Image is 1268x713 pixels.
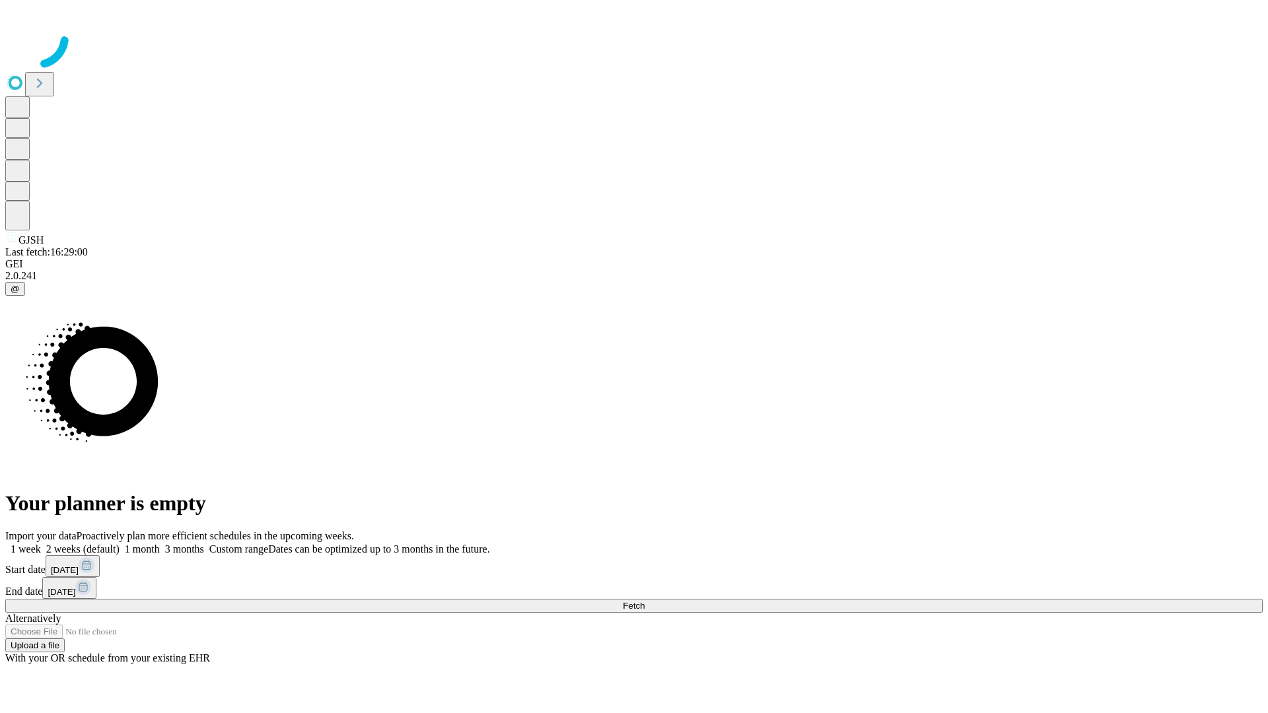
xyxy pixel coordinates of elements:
[5,652,210,663] span: With your OR schedule from your existing EHR
[5,246,88,257] span: Last fetch: 16:29:00
[5,599,1263,613] button: Fetch
[51,565,79,575] span: [DATE]
[209,543,268,555] span: Custom range
[42,577,96,599] button: [DATE]
[11,284,20,294] span: @
[77,530,354,541] span: Proactively plan more efficient schedules in the upcoming weeks.
[5,613,61,624] span: Alternatively
[11,543,41,555] span: 1 week
[5,491,1263,516] h1: Your planner is empty
[46,543,120,555] span: 2 weeks (default)
[5,555,1263,577] div: Start date
[5,638,65,652] button: Upload a file
[623,601,645,611] span: Fetch
[165,543,204,555] span: 3 months
[5,270,1263,282] div: 2.0.241
[5,258,1263,270] div: GEI
[18,234,44,246] span: GJSH
[48,587,75,597] span: [DATE]
[5,530,77,541] span: Import your data
[268,543,489,555] span: Dates can be optimized up to 3 months in the future.
[5,282,25,296] button: @
[5,577,1263,599] div: End date
[46,555,100,577] button: [DATE]
[125,543,160,555] span: 1 month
